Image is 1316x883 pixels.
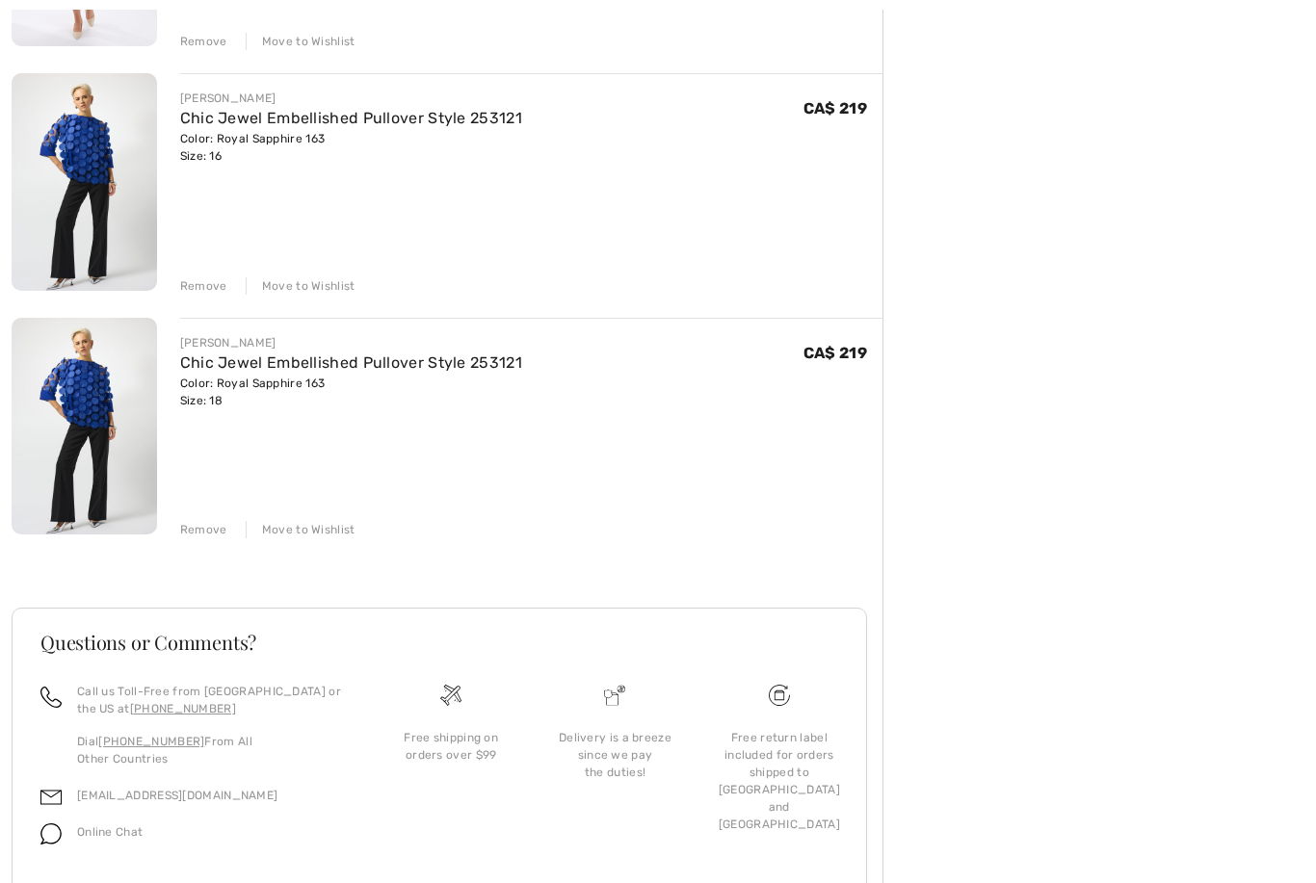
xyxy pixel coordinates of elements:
[40,687,62,708] img: call
[440,685,461,706] img: Free shipping on orders over $99
[180,90,522,107] div: [PERSON_NAME]
[384,729,517,764] div: Free shipping on orders over $99
[77,683,346,717] p: Call us Toll-Free from [GEOGRAPHIC_DATA] or the US at
[246,33,355,50] div: Move to Wishlist
[180,130,522,165] div: Color: Royal Sapphire 163 Size: 16
[40,633,838,652] h3: Questions or Comments?
[77,733,346,767] p: Dial From All Other Countries
[246,277,355,295] div: Move to Wishlist
[803,99,867,117] span: CA$ 219
[180,334,522,351] div: [PERSON_NAME]
[713,729,846,833] div: Free return label included for orders shipped to [GEOGRAPHIC_DATA] and [GEOGRAPHIC_DATA]
[40,823,62,844] img: chat
[98,735,204,748] a: [PHONE_NUMBER]
[180,353,522,372] a: Chic Jewel Embellished Pullover Style 253121
[130,702,236,715] a: [PHONE_NUMBER]
[180,375,522,409] div: Color: Royal Sapphire 163 Size: 18
[246,521,355,538] div: Move to Wishlist
[548,729,681,781] div: Delivery is a breeze since we pay the duties!
[180,109,522,127] a: Chic Jewel Embellished Pullover Style 253121
[40,787,62,808] img: email
[77,825,143,839] span: Online Chat
[803,344,867,362] span: CA$ 219
[12,73,157,291] img: Chic Jewel Embellished Pullover Style 253121
[180,521,227,538] div: Remove
[180,33,227,50] div: Remove
[604,685,625,706] img: Delivery is a breeze since we pay the duties!
[769,685,790,706] img: Free shipping on orders over $99
[77,789,277,802] a: [EMAIL_ADDRESS][DOMAIN_NAME]
[180,277,227,295] div: Remove
[12,318,157,535] img: Chic Jewel Embellished Pullover Style 253121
